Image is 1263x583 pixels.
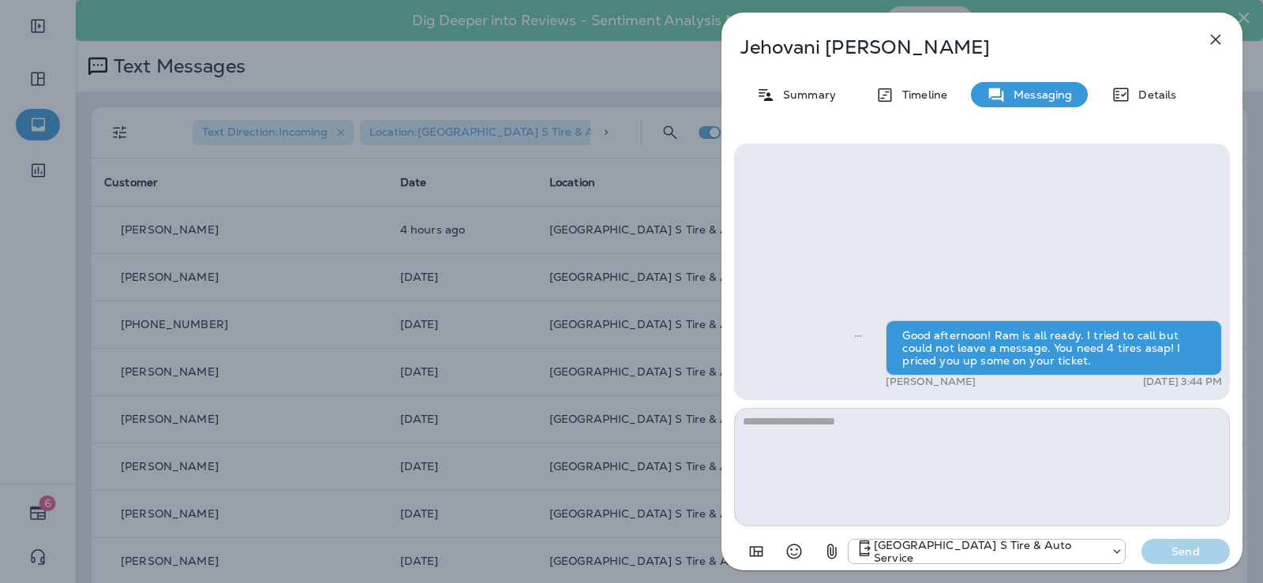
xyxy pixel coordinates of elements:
div: Good afternoon! Ram is all ready. I tried to call but could not leave a message. You need 4 tires... [886,320,1222,376]
button: Add in a premade template [740,536,772,567]
p: Timeline [894,88,947,101]
div: +1 (301) 975-0024 [849,539,1125,564]
button: Select an emoji [778,536,810,567]
p: Messaging [1006,88,1072,101]
p: [PERSON_NAME] [886,376,976,388]
p: [DATE] 3:44 PM [1143,376,1222,388]
p: Summary [775,88,836,101]
p: [GEOGRAPHIC_DATA] S Tire & Auto Service [874,539,1103,564]
p: Jehovani [PERSON_NAME] [740,36,1171,58]
span: Sent [854,327,862,342]
p: Details [1130,88,1176,101]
